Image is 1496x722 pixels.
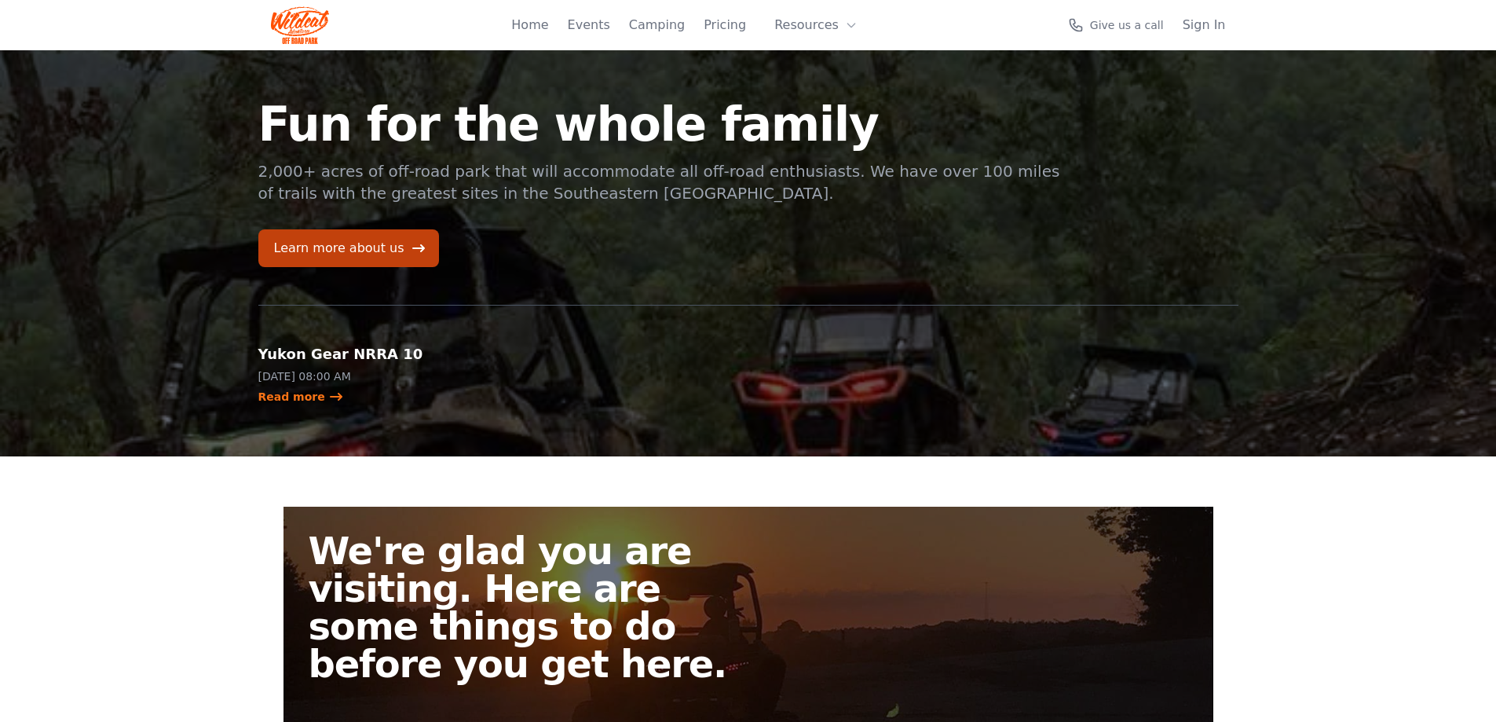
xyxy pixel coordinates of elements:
[704,16,746,35] a: Pricing
[1183,16,1226,35] a: Sign In
[568,16,610,35] a: Events
[765,9,867,41] button: Resources
[258,343,485,365] h2: Yukon Gear NRRA 10
[1068,17,1164,33] a: Give us a call
[629,16,685,35] a: Camping
[511,16,548,35] a: Home
[258,160,1063,204] p: 2,000+ acres of off-road park that will accommodate all off-road enthusiasts. We have over 100 mi...
[258,101,1063,148] h1: Fun for the whole family
[309,532,761,683] h2: We're glad you are visiting. Here are some things to do before you get here.
[258,229,439,267] a: Learn more about us
[258,389,344,405] a: Read more
[258,368,485,384] p: [DATE] 08:00 AM
[1090,17,1164,33] span: Give us a call
[271,6,330,44] img: Wildcat Logo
